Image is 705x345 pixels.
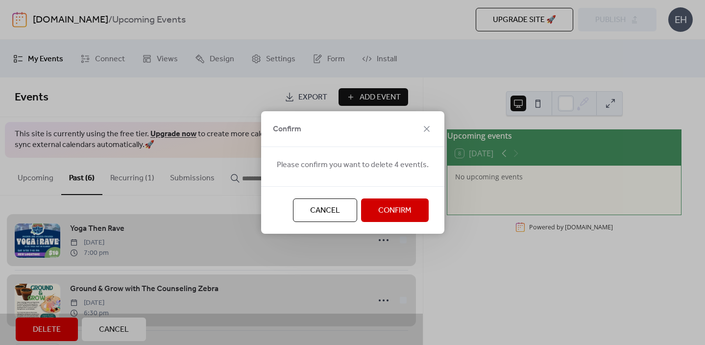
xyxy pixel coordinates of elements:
[310,205,340,217] span: Cancel
[378,205,412,217] span: Confirm
[293,198,357,222] button: Cancel
[273,123,301,135] span: Confirm
[361,198,429,222] button: Confirm
[277,159,429,171] span: Please confirm you want to delete 4 event(s.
